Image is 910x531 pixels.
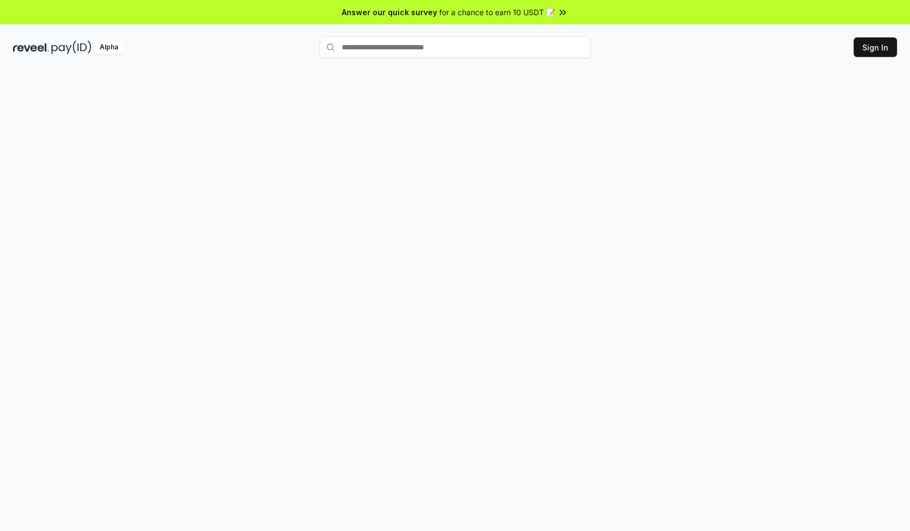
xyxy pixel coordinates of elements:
[342,7,437,18] span: Answer our quick survey
[13,41,49,54] img: reveel_dark
[439,7,555,18] span: for a chance to earn 10 USDT 📝
[51,41,92,54] img: pay_id
[854,37,897,57] button: Sign In
[94,41,124,54] div: Alpha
